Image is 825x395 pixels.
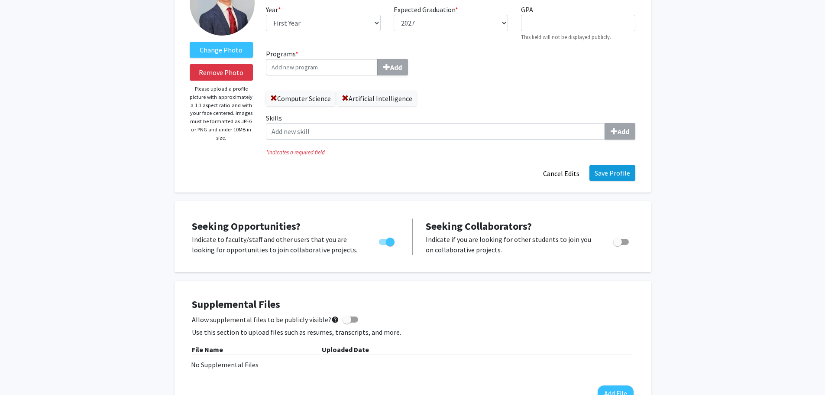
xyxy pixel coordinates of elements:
p: Use this section to upload files such as resumes, transcripts, and more. [192,327,634,337]
button: Save Profile [589,165,635,181]
p: Indicate to faculty/staff and other users that you are looking for opportunities to join collabor... [192,234,362,255]
label: Artificial Intelligence [337,91,417,106]
button: Programs* [377,59,408,75]
iframe: Chat [6,356,37,388]
input: Programs*Add [266,59,378,75]
div: Toggle [375,234,399,247]
h4: Supplemental Files [192,298,634,311]
label: Expected Graduation [394,4,458,15]
b: File Name [192,345,223,354]
label: Computer Science [266,91,335,106]
div: No Supplemental Files [191,359,634,370]
input: SkillsAdd [266,123,605,140]
b: Add [618,127,629,136]
p: Indicate if you are looking for other students to join you on collaborative projects. [426,234,597,255]
small: This field will not be displayed publicly. [521,33,611,40]
label: Year [266,4,281,15]
mat-icon: help [331,314,339,325]
b: Add [390,63,402,72]
button: Cancel Edits [537,165,585,182]
span: Allow supplemental files to be publicly visible? [192,314,339,325]
label: Skills [266,113,635,140]
label: GPA [521,4,533,15]
p: Please upload a profile picture with approximately a 1:1 aspect ratio and with your face centered... [190,85,253,142]
span: Seeking Opportunities? [192,219,301,233]
b: Uploaded Date [322,345,369,354]
span: Seeking Collaborators? [426,219,532,233]
i: Indicates a required field [266,148,635,157]
div: Toggle [610,234,634,247]
label: ChangeProfile Picture [190,42,253,58]
button: Remove Photo [190,64,253,81]
label: Programs [266,49,444,75]
button: Skills [605,123,635,140]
